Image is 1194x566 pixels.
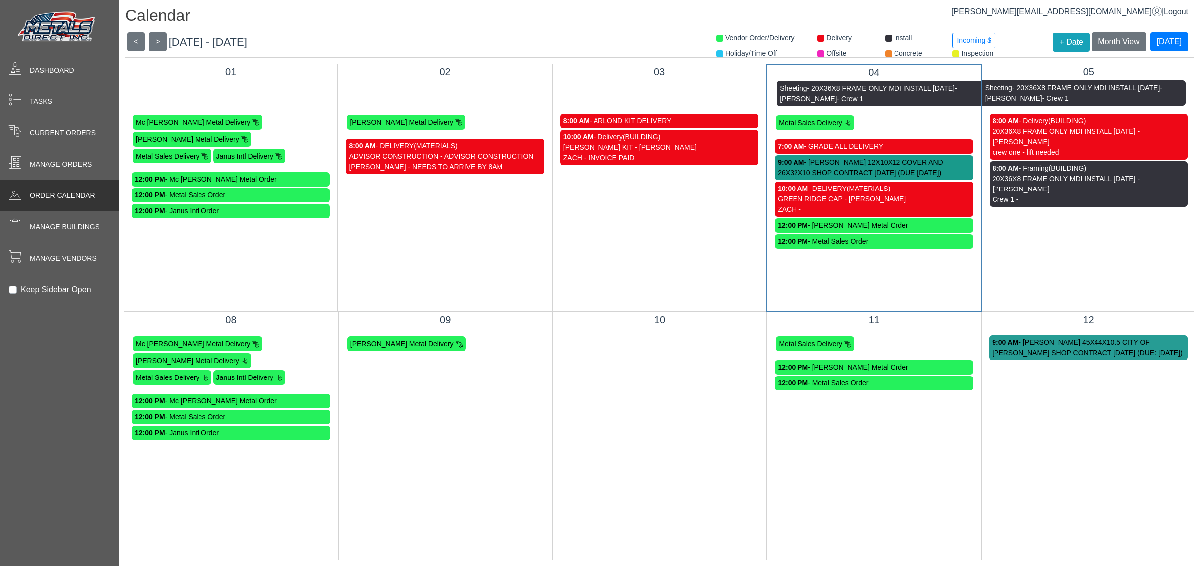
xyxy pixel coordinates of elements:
[135,396,327,406] div: - Mc [PERSON_NAME] Metal Order
[778,142,804,150] strong: 7:00 AM
[135,429,165,437] strong: 12:00 PM
[985,84,1162,102] span: - [PERSON_NAME]
[563,116,755,126] div: - ARLOND KIT DELIVERY
[135,206,327,216] div: - Janus Intl Order
[780,84,807,92] span: Sheeting
[135,413,165,421] strong: 12:00 PM
[837,95,863,103] span: - Crew 1
[778,141,970,152] div: - GRADE ALL DELIVERY
[992,337,1185,358] div: - [PERSON_NAME] 45X44X10.5 CITY OF [PERSON_NAME] SHOP CONTRACT [DATE] (DUE: [DATE])
[21,284,91,296] label: Keep Sidebar Open
[725,34,795,42] span: Vendor Order/Delivery
[778,237,808,245] strong: 12:00 PM
[349,162,541,172] div: [PERSON_NAME] - NEEDS TO ARRIVE BY 8AM
[563,117,590,125] strong: 8:00 AM
[894,34,912,42] span: Install
[990,64,1188,79] div: 05
[989,312,1188,327] div: 12
[350,340,454,348] span: [PERSON_NAME] Metal Delivery
[560,64,758,79] div: 03
[775,312,973,327] div: 11
[993,194,1185,205] div: Crew 1 -
[993,164,1019,172] strong: 8:00 AM
[1098,37,1139,46] span: Month View
[349,141,541,151] div: - DELIVERY
[847,185,891,192] span: (MATERIALS)
[136,340,250,348] span: Mc [PERSON_NAME] Metal Delivery
[1049,164,1086,172] span: (BUILDING)
[346,64,544,79] div: 02
[349,151,541,162] div: ADVISOR CONSTRUCTION - ADVISOR CONSTRUCTION
[894,49,922,57] span: Concrete
[135,412,327,422] div: - Metal Sales Order
[985,84,1012,92] span: Sheeting
[725,49,777,57] span: Holiday/Time Off
[136,357,239,365] span: [PERSON_NAME] Metal Delivery
[780,84,957,103] span: - [PERSON_NAME]
[135,397,165,405] strong: 12:00 PM
[132,64,330,79] div: 01
[135,190,327,200] div: - Metal Sales Order
[951,6,1188,18] div: |
[127,32,145,51] button: <
[778,220,970,231] div: - [PERSON_NAME] Metal Order
[993,163,1185,174] div: - Framing
[1164,7,1188,16] span: Logout
[136,374,199,381] span: Metal Sales Delivery
[778,363,808,371] strong: 12:00 PM
[30,253,97,264] span: Manage Vendors
[778,221,808,229] strong: 12:00 PM
[135,191,165,199] strong: 12:00 PM
[30,222,99,232] span: Manage Buildings
[826,49,846,57] span: Offsite
[1092,32,1146,51] button: Month View
[136,118,250,126] span: Mc [PERSON_NAME] Metal Delivery
[623,133,660,141] span: (BUILDING)
[149,32,166,51] button: >
[1053,33,1090,52] button: + Date
[779,340,842,348] span: Metal Sales Delivery
[1048,117,1086,125] span: (BUILDING)
[775,65,973,80] div: 04
[136,152,199,160] span: Metal Sales Delivery
[135,207,165,215] strong: 12:00 PM
[778,185,808,192] strong: 10:00 AM
[346,312,545,327] div: 09
[169,36,247,48] span: [DATE] - [DATE]
[778,158,804,166] strong: 9:00 AM
[216,152,273,160] span: Janus Intl Delivery
[778,236,970,247] div: - Metal Sales Order
[992,338,1018,346] strong: 9:00 AM
[350,118,453,126] span: [PERSON_NAME] Metal Delivery
[993,174,1185,194] div: 20X36X8 FRAME ONLY MDI INSTALL [DATE] - [PERSON_NAME]
[961,49,993,57] span: Inspection
[778,362,970,373] div: - [PERSON_NAME] Metal Order
[826,34,852,42] span: Delivery
[952,33,995,48] button: Incoming $
[778,157,970,178] div: - [PERSON_NAME] 12X10X12 COVER AND 26X32X10 SHOP CONTRACT [DATE] (DUE [DATE])
[993,147,1185,158] div: crew one - lift needed
[1150,32,1188,51] button: [DATE]
[563,142,755,153] div: [PERSON_NAME] KIT - [PERSON_NAME]
[563,153,755,163] div: ZACH - INVOICE PAID
[993,117,1019,125] strong: 8:00 AM
[135,428,327,438] div: - Janus Intl Order
[414,142,458,150] span: (MATERIALS)
[135,175,165,183] strong: 12:00 PM
[563,133,594,141] strong: 10:00 AM
[807,84,955,92] span: - 20X36X8 FRAME ONLY MDI INSTALL [DATE]
[125,6,1194,28] h1: Calendar
[132,312,330,327] div: 08
[30,190,95,201] span: Order Calendar
[779,119,842,127] span: Metal Sales Delivery
[15,9,99,46] img: Metals Direct Inc Logo
[951,7,1162,16] a: [PERSON_NAME][EMAIL_ADDRESS][DOMAIN_NAME]
[30,96,52,107] span: Tasks
[1042,94,1069,102] span: - Crew 1
[778,194,970,204] div: GREEN RIDGE CAP - [PERSON_NAME]
[216,374,273,381] span: Janus Intl Delivery
[778,184,970,194] div: - DELIVERY
[778,378,970,388] div: - Metal Sales Order
[1012,84,1160,92] span: - 20X36X8 FRAME ONLY MDI INSTALL [DATE]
